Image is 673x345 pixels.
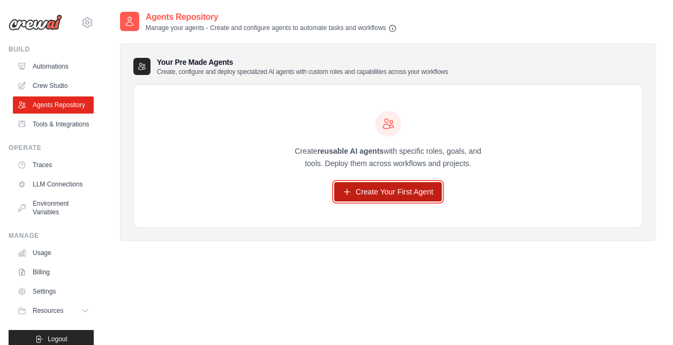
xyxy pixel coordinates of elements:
img: Logo [9,14,62,31]
a: Automations [13,58,94,75]
a: Crew Studio [13,77,94,94]
h2: Agents Repository [146,11,397,24]
h3: Your Pre Made Agents [157,57,448,76]
a: Usage [13,244,94,261]
a: Tools & Integrations [13,116,94,133]
div: Manage [9,231,94,240]
p: Manage your agents - Create and configure agents to automate tasks and workflows [146,24,397,33]
a: Create Your First Agent [334,182,442,201]
a: LLM Connections [13,176,94,193]
button: Resources [13,302,94,319]
p: Create with specific roles, goals, and tools. Deploy them across workflows and projects. [285,145,491,170]
p: Create, configure and deploy specialized AI agents with custom roles and capabilities across your... [157,67,448,76]
span: Logout [48,335,67,343]
a: Billing [13,264,94,281]
a: Environment Variables [13,195,94,221]
a: Traces [13,156,94,174]
span: Resources [33,306,63,315]
strong: reusable AI agents [317,147,383,155]
div: Operate [9,144,94,152]
div: Build [9,45,94,54]
a: Settings [13,283,94,300]
a: Agents Repository [13,96,94,114]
